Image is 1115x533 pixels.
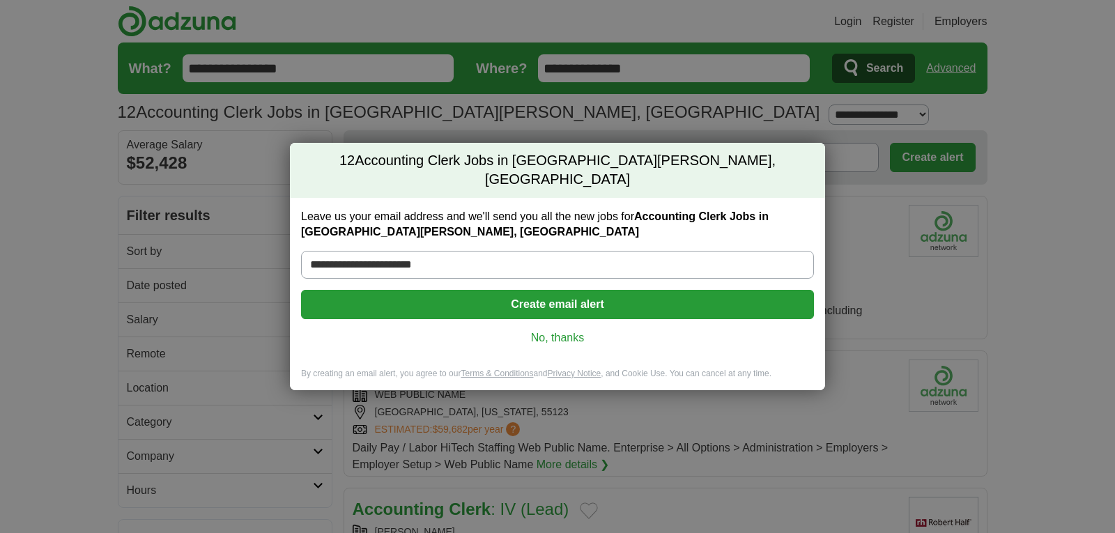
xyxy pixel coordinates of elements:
div: By creating an email alert, you agree to our and , and Cookie Use. You can cancel at any time. [290,368,825,391]
a: No, thanks [312,330,803,346]
span: 12 [339,151,355,171]
a: Privacy Notice [548,369,601,378]
h2: Accounting Clerk Jobs in [GEOGRAPHIC_DATA][PERSON_NAME], [GEOGRAPHIC_DATA] [290,143,825,198]
a: Terms & Conditions [461,369,533,378]
strong: Accounting Clerk Jobs in [GEOGRAPHIC_DATA][PERSON_NAME], [GEOGRAPHIC_DATA] [301,210,769,238]
button: Create email alert [301,290,814,319]
label: Leave us your email address and we'll send you all the new jobs for [301,209,814,240]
